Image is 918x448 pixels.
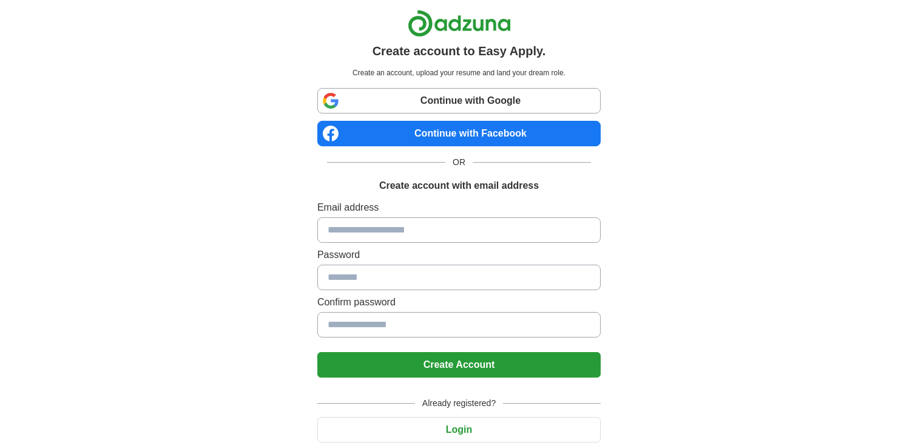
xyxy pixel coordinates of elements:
[415,397,503,410] span: Already registered?
[317,352,601,378] button: Create Account
[408,10,511,37] img: Adzuna logo
[317,248,601,262] label: Password
[317,121,601,146] a: Continue with Facebook
[320,67,598,78] p: Create an account, upload your resume and land your dream role.
[317,424,601,435] a: Login
[379,178,539,193] h1: Create account with email address
[317,88,601,114] a: Continue with Google
[445,156,473,169] span: OR
[373,42,546,60] h1: Create account to Easy Apply.
[317,295,601,310] label: Confirm password
[317,200,601,215] label: Email address
[317,417,601,443] button: Login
